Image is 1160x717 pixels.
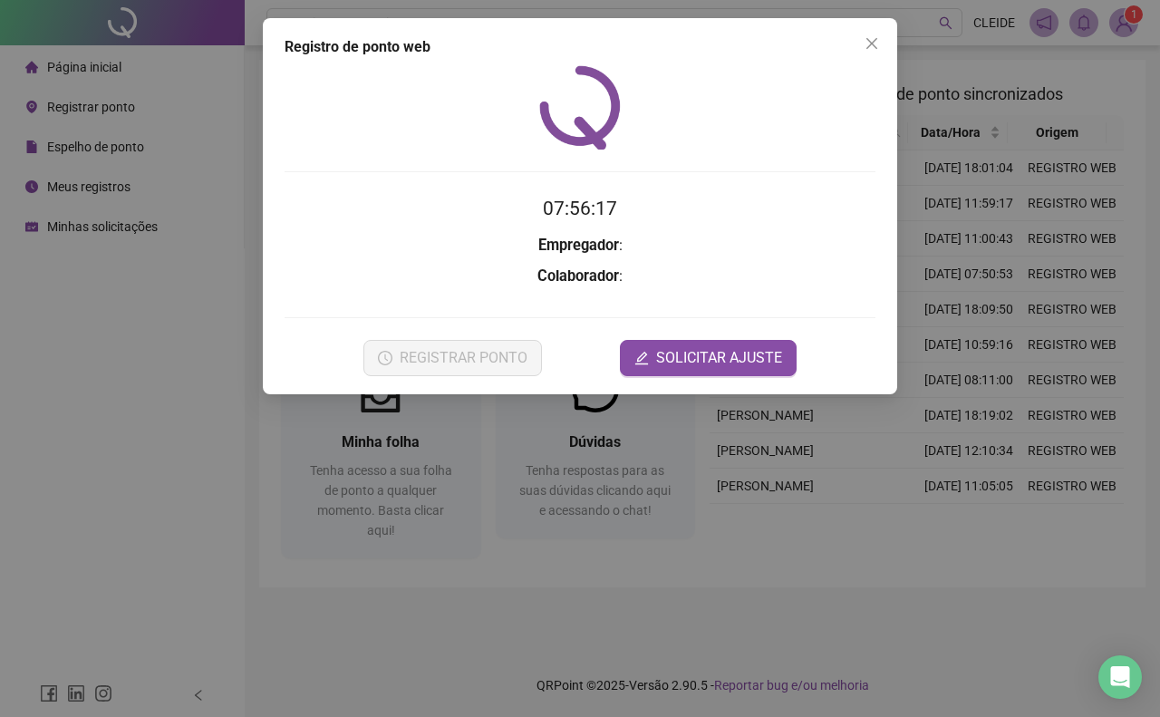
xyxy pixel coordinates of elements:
img: QRPoint [539,65,621,150]
strong: Colaborador [537,267,619,285]
button: Close [857,29,886,58]
time: 07:56:17 [543,198,617,219]
span: close [865,36,879,51]
strong: Empregador [538,237,619,254]
h3: : [285,265,875,288]
button: REGISTRAR PONTO [363,340,542,376]
div: Registro de ponto web [285,36,875,58]
button: editSOLICITAR AJUSTE [620,340,797,376]
h3: : [285,234,875,257]
div: Open Intercom Messenger [1098,655,1142,699]
span: edit [634,351,649,365]
span: SOLICITAR AJUSTE [656,347,782,369]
